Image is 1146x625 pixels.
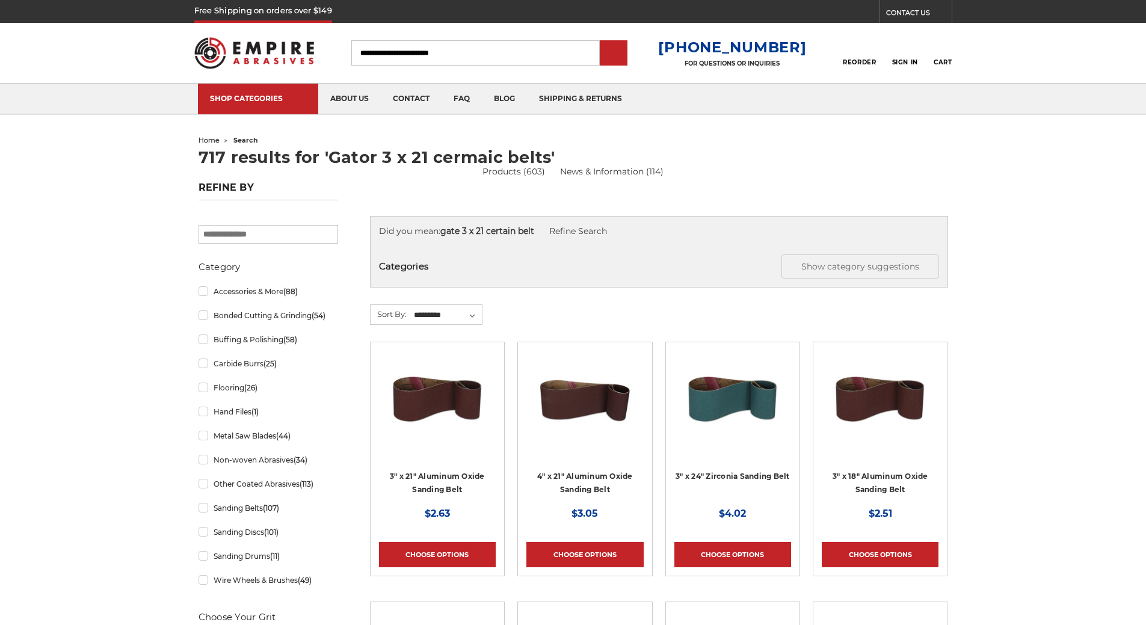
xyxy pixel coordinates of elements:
a: about us [318,84,381,114]
span: (49) [298,576,312,585]
h5: Choose Your Grit [199,610,338,624]
a: Refine Search [549,226,607,236]
a: Sanding Drums(11) [199,546,338,567]
span: (26) [244,383,257,392]
span: search [233,136,258,144]
a: Bonded Cutting & Grinding(54) [199,305,338,326]
span: (113) [300,479,313,488]
a: Hand Files(1) [199,401,338,422]
span: $2.51 [869,508,892,519]
a: contact [381,84,442,114]
h5: Refine by [199,182,338,200]
a: News & Information (114) [560,165,664,178]
a: home [199,136,220,144]
span: (25) [263,359,277,368]
label: Sort By: [371,305,407,323]
a: Accessories & More(88) [199,281,338,302]
a: CONTACT US [886,6,952,23]
span: (1) [251,407,259,416]
span: (54) [312,311,325,320]
a: Metal Saw Blades(44) [199,425,338,446]
h5: Categories [379,254,939,279]
a: 3" x 21" Aluminum Oxide Sanding Belt [379,351,496,467]
a: 3" x 24" Zirconia Sanding Belt [676,472,790,481]
a: shipping & returns [527,84,634,114]
a: Choose Options [379,542,496,567]
span: (44) [276,431,291,440]
a: faq [442,84,482,114]
a: 3" x 18" Aluminum Oxide Sanding Belt [822,351,938,467]
input: Submit [602,42,626,66]
h1: 717 results for 'Gator 3 x 21 cermaic belts' [199,149,948,165]
a: 4" x 21" Aluminum Oxide Sanding Belt [526,351,643,467]
a: Flooring(26) [199,377,338,398]
span: (101) [264,528,279,537]
a: Sanding Belts(107) [199,497,338,519]
a: Carbide Burrs(25) [199,353,338,374]
h5: Category [199,260,338,274]
button: Show category suggestions [781,254,939,279]
a: Products (603) [482,165,545,178]
span: Sign In [892,58,918,66]
a: 3" x 24" Zirconia Sanding Belt [674,351,791,467]
span: $2.63 [425,508,450,519]
div: SHOP CATEGORIES [210,94,306,103]
img: 3" x 24" Zirconia Sanding Belt [685,351,781,447]
span: (34) [294,455,307,464]
a: 3" x 21" Aluminum Oxide Sanding Belt [390,472,485,494]
a: Buffing & Polishing(58) [199,329,338,350]
p: FOR QUESTIONS OR INQUIRIES [658,60,806,67]
span: (88) [283,287,298,296]
span: Reorder [843,58,876,66]
a: Sanding Discs(101) [199,522,338,543]
a: Non-woven Abrasives(34) [199,449,338,470]
a: [PHONE_NUMBER] [658,38,806,56]
a: Cart [934,40,952,66]
a: 3" x 18" Aluminum Oxide Sanding Belt [833,472,928,494]
img: 4" x 21" Aluminum Oxide Sanding Belt [537,351,633,447]
span: $3.05 [571,508,598,519]
div: Did you mean: [379,225,939,238]
span: (58) [283,335,297,344]
span: (11) [270,552,280,561]
a: Choose Options [674,542,791,567]
strong: gate 3 x 21 certain belt [440,226,534,236]
span: Cart [934,58,952,66]
a: 4" x 21" Aluminum Oxide Sanding Belt [537,472,633,494]
a: blog [482,84,527,114]
a: Other Coated Abrasives(113) [199,473,338,494]
a: Reorder [843,40,876,66]
a: Choose Options [822,542,938,567]
a: Wire Wheels & Brushes(49) [199,570,338,591]
span: (107) [263,503,279,513]
select: Sort By: [412,306,482,324]
span: $4.02 [719,508,746,519]
img: 3" x 21" Aluminum Oxide Sanding Belt [389,351,485,447]
img: Empire Abrasives [194,29,315,76]
img: 3" x 18" Aluminum Oxide Sanding Belt [832,351,928,447]
a: Choose Options [526,542,643,567]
